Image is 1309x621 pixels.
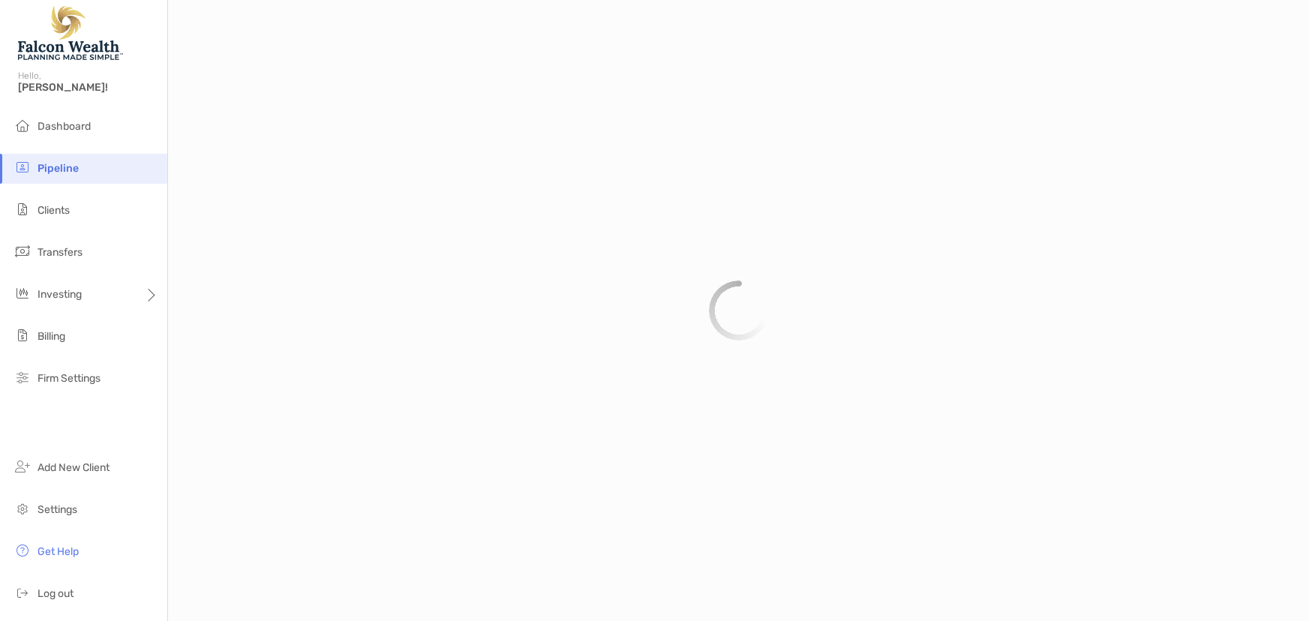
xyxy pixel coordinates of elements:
img: logout icon [14,583,32,601]
img: transfers icon [14,242,32,260]
span: Settings [38,503,77,516]
span: Billing [38,330,65,343]
img: clients icon [14,200,32,218]
span: Dashboard [38,120,91,133]
span: [PERSON_NAME]! [18,81,158,94]
img: dashboard icon [14,116,32,134]
span: Add New Client [38,461,110,474]
span: Firm Settings [38,372,101,385]
span: Get Help [38,545,79,558]
img: billing icon [14,326,32,344]
img: investing icon [14,284,32,302]
span: Log out [38,587,74,600]
img: add_new_client icon [14,457,32,475]
img: settings icon [14,499,32,517]
img: Falcon Wealth Planning Logo [18,6,123,60]
img: firm-settings icon [14,368,32,386]
span: Investing [38,288,82,301]
span: Transfers [38,246,83,259]
img: get-help icon [14,541,32,559]
span: Pipeline [38,162,79,175]
img: pipeline icon [14,158,32,176]
span: Clients [38,204,70,217]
